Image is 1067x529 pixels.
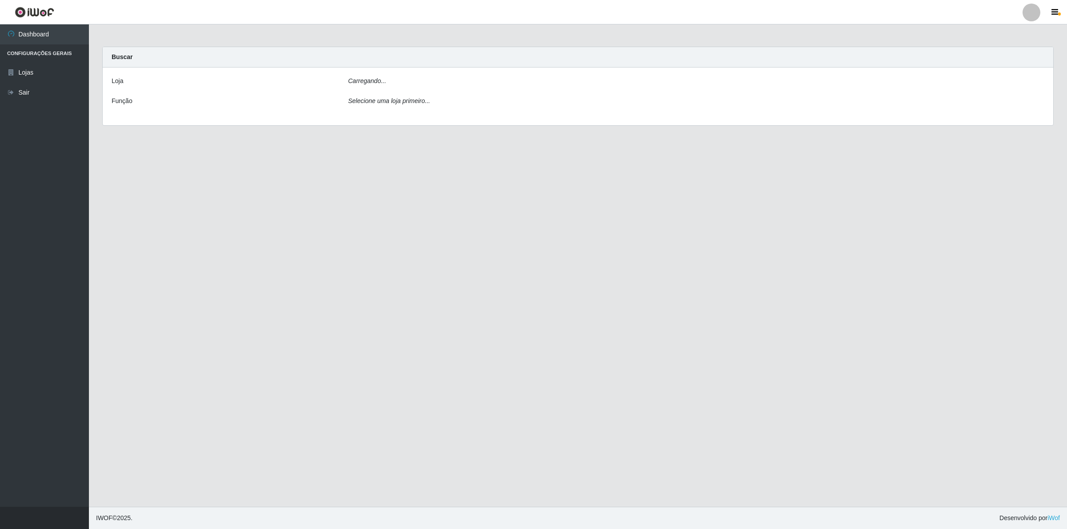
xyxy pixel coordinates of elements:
[1047,514,1060,521] a: iWof
[999,513,1060,523] span: Desenvolvido por
[348,77,386,84] i: Carregando...
[112,76,123,86] label: Loja
[96,514,112,521] span: IWOF
[96,513,132,523] span: © 2025 .
[15,7,54,18] img: CoreUI Logo
[112,96,132,106] label: Função
[348,97,430,104] i: Selecione uma loja primeiro...
[112,53,132,60] strong: Buscar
